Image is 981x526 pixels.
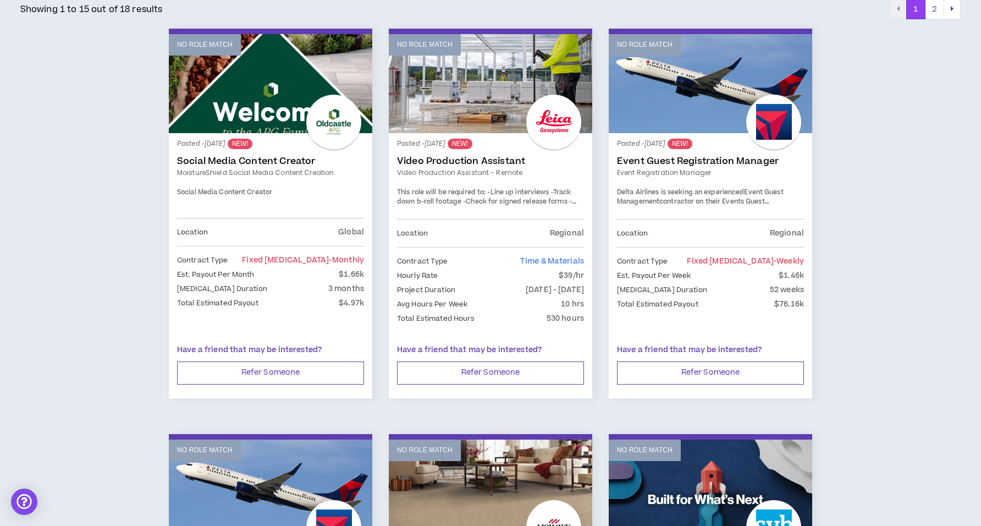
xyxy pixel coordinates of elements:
[617,344,804,356] p: Have a friend that may be interested?
[397,298,467,310] p: Avg Hours Per Week
[774,298,804,310] p: $76.16k
[561,298,584,310] p: 10 hrs
[177,168,364,178] a: MoistureShield Social Media Content Creation
[448,139,472,149] sup: NEW!
[177,139,364,149] p: Posted - [DATE]
[774,256,804,267] span: - weekly
[339,297,364,309] p: $4.97k
[397,168,584,178] a: Video Production Assistant - Remote
[617,156,804,167] a: Event Guest Registration Manager
[169,34,372,133] a: No Role Match
[617,188,784,207] strong: Event Guest Management
[687,256,804,267] span: Fixed [MEDICAL_DATA]
[617,139,804,149] p: Posted - [DATE]
[397,361,584,385] button: Refer Someone
[397,227,428,239] p: Location
[228,139,252,149] sup: NEW!
[397,284,455,296] p: Project Duration
[463,197,567,206] span: -Check for signed release forms
[550,227,584,239] p: Regional
[20,3,163,16] p: Showing 1 to 15 out of 18 results
[617,361,804,385] button: Refer Someone
[339,269,364,281] p: $1.66k
[547,313,584,325] p: 530 hours
[397,313,475,325] p: Total Estimated Hours
[242,255,364,266] span: Fixed [MEDICAL_DATA]
[617,284,707,296] p: [MEDICAL_DATA] Duration
[617,188,744,197] span: Delta Airlines is seeking an experienced
[397,344,584,356] p: Have a friend that may be interested?
[770,227,804,239] p: Regional
[559,270,584,282] p: $39/hr
[177,283,267,295] p: [MEDICAL_DATA] Duration
[177,269,255,281] p: Est. Payout Per Month
[397,188,571,207] span: -Track down b-roll footage
[617,197,789,226] span: contractor on their Events Guest Management team. This a 40hrs/week position with 3 days in the o...
[338,226,364,238] p: Global
[617,227,648,239] p: Location
[617,40,673,50] p: No Role Match
[397,270,438,282] p: Hourly Rate
[397,156,584,167] a: Video Production Assistant
[397,188,486,197] span: This role will be required to:
[389,34,592,133] a: No Role Match
[617,270,691,282] p: Est. Payout Per Week
[177,254,228,266] p: Contract Type
[177,297,258,309] p: Total Estimated Payout
[177,361,364,385] button: Refer Someone
[177,226,208,238] p: Location
[397,139,584,149] p: Posted - [DATE]
[397,255,448,267] p: Contract Type
[329,255,364,266] span: - monthly
[609,34,812,133] a: No Role Match
[397,197,576,216] span: -Keep projects up to date in Wrike.
[617,168,804,178] a: Event Registration Manager
[397,40,453,50] p: No Role Match
[328,283,364,295] p: 3 months
[770,284,804,296] p: 52 weeks
[177,445,233,456] p: No Role Match
[11,489,37,515] div: Open Intercom Messenger
[617,255,668,267] p: Contract Type
[617,445,673,456] p: No Role Match
[487,188,549,197] span: -Line up interviews
[177,344,364,356] p: Have a friend that may be interested?
[779,270,804,282] p: $1.46k
[177,40,233,50] p: No Role Match
[526,284,584,296] p: [DATE] - [DATE]
[520,256,584,267] span: Time & Materials
[177,156,364,167] a: Social Media Content Creator
[177,188,272,197] span: Social Media Content Creator
[397,445,453,456] p: No Role Match
[668,139,692,149] sup: NEW!
[617,298,698,310] p: Total Estimated Payout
